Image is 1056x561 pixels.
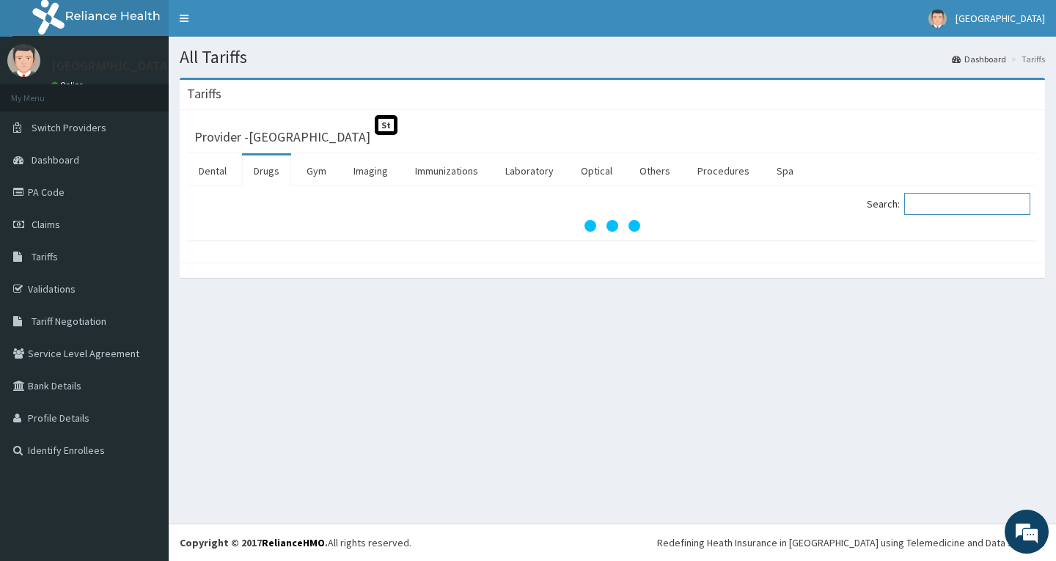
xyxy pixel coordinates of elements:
span: Tariff Negotiation [32,315,106,328]
li: Tariffs [1008,53,1045,65]
h3: Tariffs [187,87,221,100]
label: Search: [867,193,1030,215]
a: Gym [295,155,338,186]
h1: All Tariffs [180,48,1045,67]
a: Spa [765,155,805,186]
span: Claims [32,218,60,231]
img: User Image [7,44,40,77]
a: Dashboard [952,53,1006,65]
footer: All rights reserved. [169,524,1056,561]
a: Immunizations [403,155,490,186]
span: Dashboard [32,153,79,166]
svg: audio-loading [583,197,642,255]
span: [GEOGRAPHIC_DATA] [956,12,1045,25]
p: [GEOGRAPHIC_DATA] [51,59,172,73]
a: RelianceHMO [262,536,325,549]
a: Online [51,80,87,90]
span: Switch Providers [32,121,106,134]
div: Redefining Heath Insurance in [GEOGRAPHIC_DATA] using Telemedicine and Data Science! [657,535,1045,550]
img: User Image [928,10,947,28]
h3: Provider - [GEOGRAPHIC_DATA] [194,131,370,144]
input: Search: [904,193,1030,215]
a: Dental [187,155,238,186]
a: Procedures [686,155,761,186]
a: Laboratory [494,155,565,186]
span: Tariffs [32,250,58,263]
a: Optical [569,155,624,186]
a: Imaging [342,155,400,186]
strong: Copyright © 2017 . [180,536,328,549]
a: Drugs [242,155,291,186]
span: St [375,115,397,135]
a: Others [628,155,682,186]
